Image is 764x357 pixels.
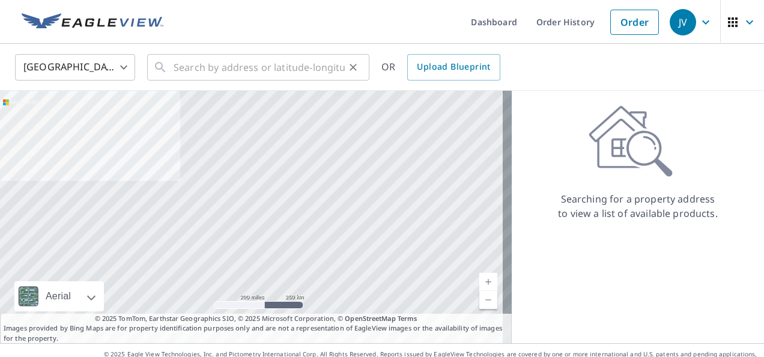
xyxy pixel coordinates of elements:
[479,273,497,291] a: Current Level 5, Zoom In
[381,54,500,81] div: OR
[42,281,74,311] div: Aerial
[610,10,659,35] a: Order
[557,192,718,221] p: Searching for a property address to view a list of available products.
[95,314,417,324] span: © 2025 TomTom, Earthstar Geographics SIO, © 2025 Microsoft Corporation, ©
[345,314,395,323] a: OpenStreetMap
[174,50,345,84] input: Search by address or latitude-longitude
[417,59,490,75] span: Upload Blueprint
[22,13,163,31] img: EV Logo
[670,9,696,35] div: JV
[398,314,417,323] a: Terms
[407,54,500,81] a: Upload Blueprint
[14,281,104,311] div: Aerial
[479,291,497,309] a: Current Level 5, Zoom Out
[15,50,135,84] div: [GEOGRAPHIC_DATA]
[345,59,362,76] button: Clear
